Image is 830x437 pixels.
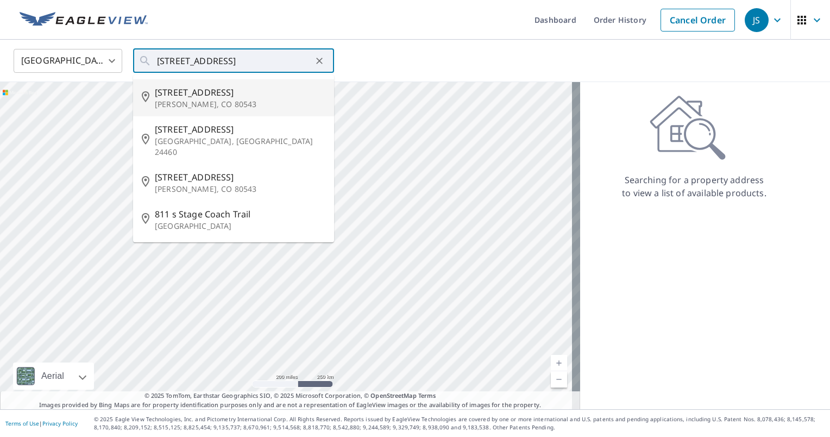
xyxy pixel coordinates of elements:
a: Cancel Order [661,9,735,32]
a: Current Level 5, Zoom Out [551,371,567,388]
span: [STREET_ADDRESS] [155,86,325,99]
a: Terms of Use [5,420,39,427]
p: | [5,420,78,427]
p: [PERSON_NAME], CO 80543 [155,99,325,110]
p: © 2025 Eagle View Technologies, Inc. and Pictometry International Corp. All Rights Reserved. Repo... [94,415,825,432]
span: [STREET_ADDRESS] [155,171,325,184]
span: © 2025 TomTom, Earthstar Geographics SIO, © 2025 Microsoft Corporation, © [144,391,436,401]
a: Current Level 5, Zoom In [551,355,567,371]
p: Searching for a property address to view a list of available products. [621,173,767,199]
a: OpenStreetMap [370,391,416,399]
a: Privacy Policy [42,420,78,427]
p: [PERSON_NAME], CO 80543 [155,184,325,195]
div: Aerial [13,363,94,390]
p: [GEOGRAPHIC_DATA] [155,221,325,232]
input: Search by address or latitude-longitude [157,46,312,76]
img: EV Logo [20,12,148,28]
div: JS [745,8,769,32]
span: 811 s Stage Coach Trail [155,208,325,221]
div: [GEOGRAPHIC_DATA] [14,46,122,76]
button: Clear [312,53,327,68]
span: [STREET_ADDRESS] [155,123,325,136]
p: [GEOGRAPHIC_DATA], [GEOGRAPHIC_DATA] 24460 [155,136,325,158]
div: Aerial [38,363,67,390]
a: Terms [418,391,436,399]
